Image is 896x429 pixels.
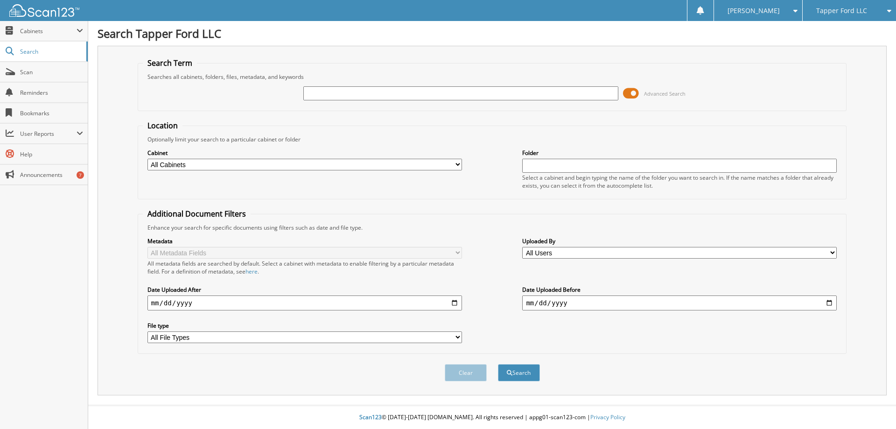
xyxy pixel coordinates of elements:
span: Announcements [20,171,83,179]
label: File type [147,322,462,330]
legend: Search Term [143,58,197,68]
label: Metadata [147,237,462,245]
span: Help [20,150,83,158]
button: Clear [445,364,487,381]
label: Date Uploaded Before [522,286,837,294]
a: Privacy Policy [590,413,625,421]
div: 7 [77,171,84,179]
span: Scan123 [359,413,382,421]
a: here [245,267,258,275]
span: Advanced Search [644,90,686,97]
span: Bookmarks [20,109,83,117]
img: scan123-logo-white.svg [9,4,79,17]
legend: Additional Document Filters [143,209,251,219]
legend: Location [143,120,182,131]
input: end [522,295,837,310]
div: © [DATE]-[DATE] [DOMAIN_NAME]. All rights reserved | appg01-scan123-com | [88,406,896,429]
span: Reminders [20,89,83,97]
div: All metadata fields are searched by default. Select a cabinet with metadata to enable filtering b... [147,260,462,275]
span: User Reports [20,130,77,138]
label: Folder [522,149,837,157]
div: Enhance your search for specific documents using filters such as date and file type. [143,224,842,232]
h1: Search Tapper Ford LLC [98,26,887,41]
input: start [147,295,462,310]
div: Optionally limit your search to a particular cabinet or folder [143,135,842,143]
label: Date Uploaded After [147,286,462,294]
span: Scan [20,68,83,76]
span: Tapper Ford LLC [816,8,867,14]
span: Cabinets [20,27,77,35]
div: Searches all cabinets, folders, files, metadata, and keywords [143,73,842,81]
span: [PERSON_NAME] [728,8,780,14]
span: Search [20,48,82,56]
div: Select a cabinet and begin typing the name of the folder you want to search in. If the name match... [522,174,837,190]
label: Cabinet [147,149,462,157]
button: Search [498,364,540,381]
label: Uploaded By [522,237,837,245]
